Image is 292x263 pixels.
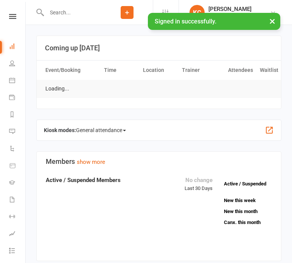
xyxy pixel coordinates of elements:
h3: Coming up [DATE] [45,44,273,52]
a: Product Sales [9,158,26,175]
a: Canx. this month [224,220,272,225]
button: × [266,13,279,29]
h3: Members [46,158,272,165]
a: show more [77,159,105,165]
a: People [9,56,26,73]
th: Attendees [217,61,256,80]
input: Search... [44,7,101,18]
th: Trainer [179,61,217,80]
a: Active / Suspended [220,176,278,192]
a: Dashboard [9,39,26,56]
div: Higher Jiu Jitsu [208,12,252,19]
div: Last 30 Days [185,176,213,193]
a: Payments [9,90,26,107]
strong: Kiosk modes: [44,127,76,133]
th: Time [101,61,140,80]
strong: Active / Suspended Members [46,177,121,184]
td: Loading... [42,80,73,98]
a: Calendar [9,73,26,90]
a: New this month [224,209,272,214]
span: Signed in successfully. [155,18,216,25]
a: New this week [224,198,272,203]
th: Waitlist [256,61,276,80]
a: Assessments [9,226,26,243]
th: Location [140,61,179,80]
div: No change [185,176,213,185]
div: [PERSON_NAME] [208,6,252,12]
a: Reports [9,107,26,124]
div: KC [189,5,205,20]
th: Event/Booking [42,61,101,80]
span: General attendance [76,124,126,136]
